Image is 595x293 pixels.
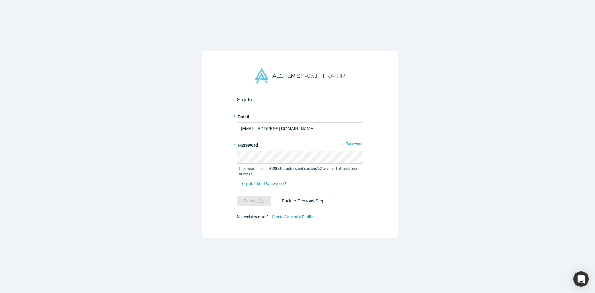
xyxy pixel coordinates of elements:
button: Back to Previous Step [275,196,331,206]
button: SignIn [237,196,271,206]
label: Email [237,112,363,120]
p: Password must be and contain , , and at least one number. [239,166,361,177]
strong: a-z [323,166,328,171]
strong: A-Z [316,166,322,171]
a: Create Alchemist Profile [271,213,313,221]
label: Password [237,140,363,149]
img: Alchemist Accelerator Logo [255,68,344,83]
span: Not registered yet? [237,215,268,219]
strong: 8-20 characters [270,166,297,171]
button: Hide Password [337,140,363,148]
a: Forgot / Set Password? [239,178,287,189]
h2: Sign In [237,96,363,103]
